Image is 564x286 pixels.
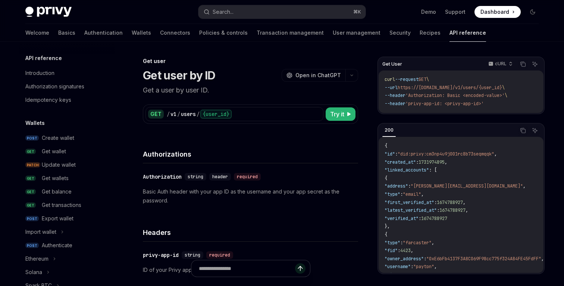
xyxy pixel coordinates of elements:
[400,248,411,254] span: 4423
[413,264,434,270] span: "payton"
[25,202,36,208] span: GET
[434,264,437,270] span: ,
[445,8,466,16] a: Support
[170,110,176,118] div: v1
[25,149,36,154] span: GET
[395,76,419,82] span: --request
[143,57,358,65] div: Get user
[19,212,115,225] a: POSTExport wallet
[439,207,466,213] span: 1674788927
[527,6,539,18] button: Toggle dark mode
[42,147,66,156] div: Get wallet
[42,160,76,169] div: Update wallet
[185,252,200,258] span: string
[197,110,200,118] div: /
[494,151,497,157] span: ,
[19,198,115,212] a: GETGet transactions
[505,92,507,98] span: \
[385,248,398,254] span: "fid"
[132,24,151,42] a: Wallets
[143,173,182,180] div: Authorization
[450,272,452,278] span: ,
[234,173,261,180] div: required
[177,110,180,118] div: /
[167,110,170,118] div: /
[385,207,437,213] span: "latest_verified_at"
[437,207,439,213] span: :
[330,110,344,119] span: Try it
[25,162,40,168] span: PATCH
[199,24,248,42] a: Policies & controls
[143,85,358,95] p: Get a user by user ID.
[405,92,505,98] span: 'Authorization: Basic <encoded-value>'
[385,199,434,205] span: "first_verified_at"
[398,85,502,91] span: https://[DOMAIN_NAME]/v1/users/{user_id}
[19,145,115,158] a: GETGet wallet
[434,199,437,205] span: :
[42,214,73,223] div: Export wallet
[426,256,541,262] span: "0xE6bFb4137F3A8C069F98cc775f324A84FE45FdFF"
[445,159,447,165] span: ,
[421,272,424,278] span: :
[405,101,484,107] span: 'privy-app-id: <privy-app-id>'
[42,201,81,210] div: Get transactions
[400,240,403,246] span: :
[295,263,305,274] button: Send message
[421,8,436,16] a: Demo
[385,76,395,82] span: curl
[25,24,49,42] a: Welcome
[148,110,164,119] div: GET
[495,61,507,67] p: cURL
[429,167,437,173] span: : [
[385,223,390,229] span: },
[19,172,115,185] a: GETGet wallets
[474,6,521,18] a: Dashboard
[213,7,234,16] div: Search...
[421,191,424,197] span: ,
[484,58,516,70] button: cURL
[19,93,115,107] a: Idempotency keys
[181,110,196,118] div: users
[466,207,468,213] span: ,
[42,174,69,183] div: Get wallets
[421,216,447,221] span: 1674788927
[449,24,486,42] a: API reference
[400,191,403,197] span: :
[382,61,402,67] span: Get User
[385,151,395,157] span: "id"
[426,76,429,82] span: \
[419,159,445,165] span: 1731974895
[385,232,387,238] span: {
[206,251,233,259] div: required
[530,59,540,69] button: Ask AI
[416,159,419,165] span: :
[84,24,123,42] a: Authentication
[25,69,54,78] div: Introduction
[411,264,413,270] span: :
[411,248,413,254] span: ,
[385,92,405,98] span: --header
[19,239,115,252] a: POSTAuthenticate
[25,227,56,236] div: Import wallet
[326,107,355,121] button: Try it
[42,241,72,250] div: Authenticate
[160,24,190,42] a: Connectors
[420,24,441,42] a: Recipes
[398,151,494,157] span: "did:privy:cm3np4u9j001rc8b73seqmqqk"
[19,185,115,198] a: GETGet balance
[25,254,48,263] div: Ethereum
[389,24,411,42] a: Security
[398,248,400,254] span: :
[432,240,434,246] span: ,
[282,69,345,82] button: Open in ChatGPT
[143,187,358,205] p: Basic Auth header with your app ID as the username and your app secret as the password.
[385,85,398,91] span: --url
[408,183,411,189] span: :
[385,272,421,278] span: "display_name"
[19,80,115,93] a: Authorization signatures
[25,95,71,104] div: Idempotency keys
[143,149,358,159] h4: Authorizations
[58,24,75,42] a: Basics
[385,183,408,189] span: "address"
[257,24,324,42] a: Transaction management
